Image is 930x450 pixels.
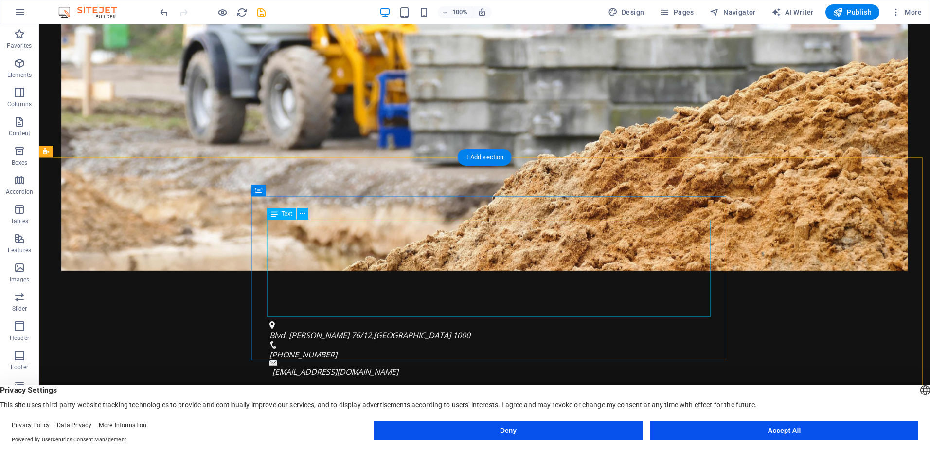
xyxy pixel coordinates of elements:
[233,342,359,353] a: [EMAIL_ADDRESS][DOMAIN_NAME]
[604,4,648,20] button: Design
[11,217,28,225] p: Tables
[335,305,412,316] span: [GEOGRAPHIC_DATA]
[414,305,431,316] span: 1000
[706,4,760,20] button: Navigator
[6,188,33,196] p: Accordion
[282,211,292,217] span: Text
[656,4,697,20] button: Pages
[458,149,512,166] div: + Add section
[159,7,170,18] i: Undo: Delete elements (Ctrl+Z)
[231,305,653,317] p: ,
[158,6,170,18] button: undo
[8,246,31,254] p: Features
[825,4,879,20] button: Publish
[710,7,756,17] span: Navigator
[768,4,818,20] button: AI Writer
[7,100,32,108] p: Columns
[7,42,32,50] p: Favorites
[231,305,333,316] span: Blvd. [PERSON_NAME] 76/12
[236,7,248,18] i: Reload page
[12,159,28,167] p: Boxes
[10,276,30,283] p: Images
[660,7,694,17] span: Pages
[478,8,486,17] i: On resize automatically adjust zoom level to fit chosen device.
[255,6,267,18] button: save
[12,305,27,313] p: Slider
[231,325,298,336] span: [PHONE_NUMBER]
[9,130,30,137] p: Content
[608,7,644,17] span: Design
[256,7,267,18] i: Save (Ctrl+S)
[216,6,228,18] button: Click here to leave preview mode and continue editing
[604,4,648,20] div: Design (Ctrl+Alt+Y)
[438,6,472,18] button: 100%
[56,6,129,18] img: Editor Logo
[11,363,28,371] p: Footer
[891,7,922,17] span: More
[7,71,32,79] p: Elements
[771,7,814,17] span: AI Writer
[833,7,872,17] span: Publish
[10,334,29,342] p: Header
[236,6,248,18] button: reload
[887,4,926,20] button: More
[452,6,468,18] h6: 100%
